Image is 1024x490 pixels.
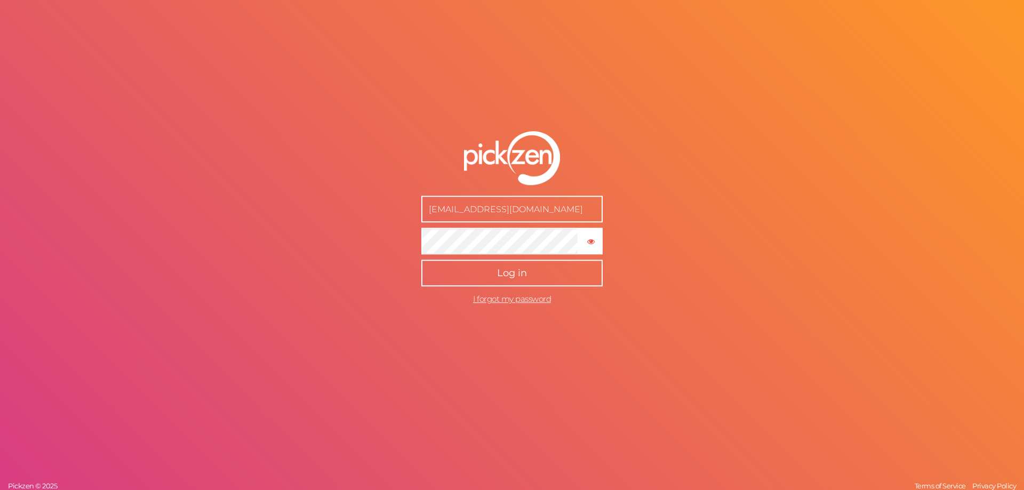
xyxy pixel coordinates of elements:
img: pz-logo-white.png [464,131,560,186]
a: I forgot my password [473,294,551,304]
a: Privacy Policy [970,481,1019,490]
span: Terms of Service [915,481,966,490]
a: Pickzen © 2025 [5,481,60,490]
a: Terms of Service [912,481,969,490]
button: Log in [421,260,603,287]
span: Privacy Policy [972,481,1016,490]
span: Log in [497,268,527,279]
input: E-mail [421,196,603,223]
